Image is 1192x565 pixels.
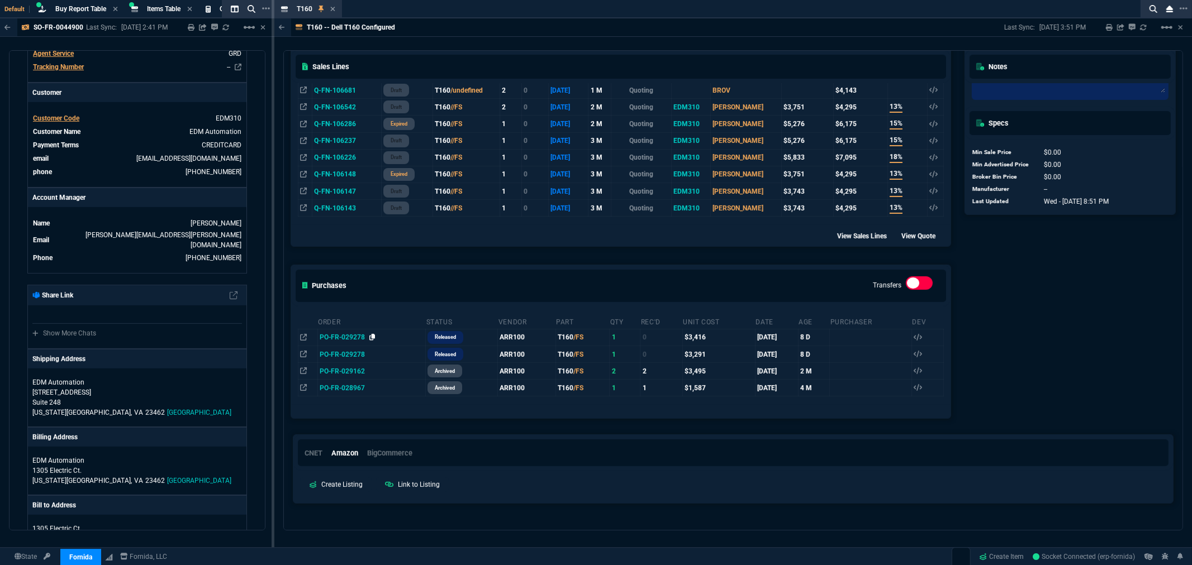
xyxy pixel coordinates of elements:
[202,141,241,149] span: CREDITCARD
[300,351,307,358] nx-icon: Open In Opposite Panel
[312,116,381,132] td: Q-FN-106286
[297,5,312,13] span: T160
[320,332,424,342] nx-fornida-value: PO-FR-029278
[33,114,79,122] span: Customer Code
[279,23,285,31] nx-icon: Back to Table
[367,449,412,458] h6: BigCommerce
[32,329,96,337] a: Show More Chats
[32,524,242,534] p: 1305 Electric Ct.
[147,5,181,13] span: Items Table
[450,120,462,128] span: //FS
[833,166,887,183] td: $4,295
[117,552,171,562] a: msbcCompanyName
[521,149,548,166] td: 0
[549,82,588,99] td: [DATE]
[672,99,711,116] td: EDM310
[672,166,711,183] td: EDM310
[500,200,521,217] td: 1
[450,204,462,212] span: //FS
[32,432,78,442] p: Billing Address
[33,50,74,58] span: Agent Service
[450,87,483,94] span: /undefined
[972,183,1033,195] td: Manufacturer
[121,23,168,32] p: [DATE] 2:41 PM
[450,188,462,195] span: //FS
[312,82,381,99] td: Q-FN-106681
[113,5,118,14] nx-icon: Close Tab
[640,313,682,329] th: Rec'd
[450,170,462,178] span: //FS
[588,166,611,183] td: 3 M
[610,363,640,380] td: 2
[798,380,830,396] td: 4 M
[711,82,782,99] td: BROV
[588,99,611,116] td: 2 M
[40,552,54,562] a: API TOKEN
[312,183,381,200] td: Q-FN-106147
[711,116,782,132] td: [PERSON_NAME]
[433,200,500,217] td: T160
[4,6,30,13] span: Default
[145,477,165,485] span: 23462
[320,366,424,376] nx-fornida-value: PO-FR-029162
[555,380,610,396] td: T160
[391,103,402,112] p: draft
[783,136,831,146] div: $5,276
[433,82,500,99] td: T160
[391,153,402,162] p: draft
[755,329,798,346] td: [DATE]
[216,114,241,122] span: EDM310
[833,149,887,166] td: $7,095
[783,119,831,129] div: $5,276
[549,132,588,149] td: [DATE]
[28,83,246,102] p: Customer
[873,281,901,289] label: Transfers
[300,188,307,195] nx-icon: Open In Opposite Panel
[498,380,556,396] td: ARR100
[549,183,588,200] td: [DATE]
[610,380,640,396] td: 1
[755,380,798,396] td: [DATE]
[33,63,84,71] span: Tracking Number
[521,166,548,183] td: 0
[500,166,521,183] td: 1
[262,3,270,14] nx-icon: Open New Tab
[833,183,887,200] td: $4,295
[500,149,521,166] td: 1
[890,135,903,146] span: 15%
[32,398,242,408] p: Suite 248
[302,280,347,291] h5: Purchases
[243,21,256,34] mat-icon: Example home icon
[640,329,682,346] td: 0
[32,456,140,466] p: EDM Automation
[613,119,669,129] p: Quoting
[573,367,583,375] span: /FS
[498,313,556,329] th: Vendor
[672,200,711,217] td: EDM310
[798,329,830,346] td: 8 D
[610,329,640,346] td: 1
[613,102,669,112] p: Quoting
[1039,23,1086,32] p: [DATE] 3:51 PM
[32,166,242,178] tr: 757-641-0900
[833,99,887,116] td: $4,295
[798,346,830,362] td: 8 D
[610,346,640,362] td: 1
[1160,21,1174,34] mat-icon: Example home icon
[1044,185,1047,193] span: --
[833,200,887,217] td: $4,295
[28,188,246,207] p: Account Manager
[167,477,231,485] span: [GEOGRAPHIC_DATA]
[783,152,831,162] div: $5,833
[783,203,831,213] div: $3,743
[521,200,548,217] td: 0
[317,313,425,329] th: Order
[391,86,402,95] p: draft
[32,126,242,137] tr: undefined
[972,159,1033,171] td: Min Advertised Price
[391,204,402,213] p: draft
[640,380,682,396] td: 1
[34,23,83,32] p: SO-FR-0044900
[33,155,49,162] span: email
[4,23,11,31] nx-icon: Back to Table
